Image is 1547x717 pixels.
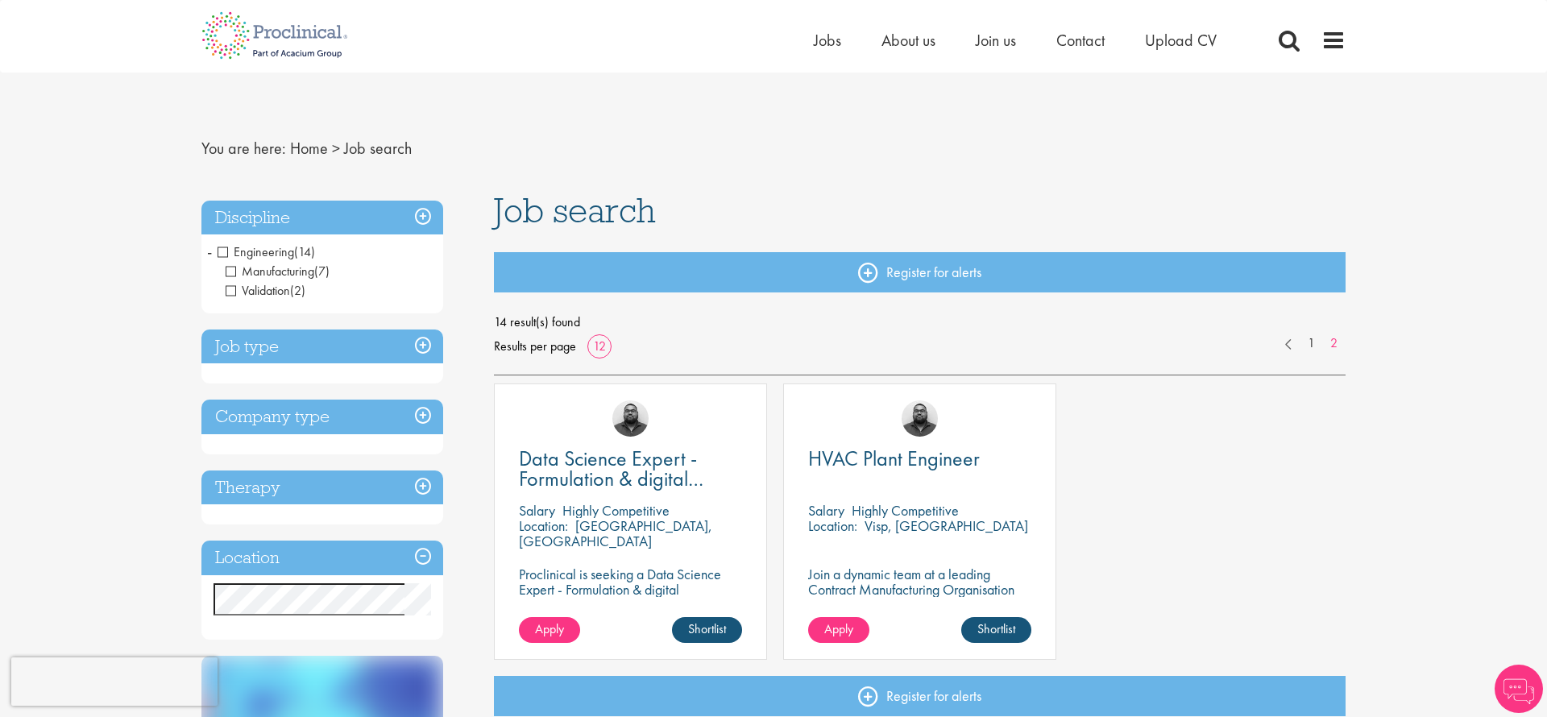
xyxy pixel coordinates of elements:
[494,310,1346,334] span: 14 result(s) found
[207,239,212,263] span: -
[808,516,857,535] span: Location:
[808,501,844,520] span: Salary
[535,620,564,637] span: Apply
[294,243,315,260] span: (14)
[976,30,1016,51] a: Join us
[824,620,853,637] span: Apply
[201,400,443,434] h3: Company type
[519,445,703,512] span: Data Science Expert - Formulation & digital transformation
[808,566,1031,628] p: Join a dynamic team at a leading Contract Manufacturing Organisation and contribute to groundbrea...
[808,617,869,643] a: Apply
[672,617,742,643] a: Shortlist
[961,617,1031,643] a: Shortlist
[519,516,712,550] p: [GEOGRAPHIC_DATA], [GEOGRAPHIC_DATA]
[494,252,1346,292] a: Register for alerts
[902,400,938,437] img: Ashley Bennett
[1300,334,1323,353] a: 1
[201,470,443,505] h3: Therapy
[519,501,555,520] span: Salary
[332,138,340,159] span: >
[612,400,649,437] img: Ashley Bennett
[852,501,959,520] p: Highly Competitive
[1322,334,1346,353] a: 2
[494,334,576,358] span: Results per page
[814,30,841,51] a: Jobs
[314,263,330,280] span: (7)
[562,501,670,520] p: Highly Competitive
[494,189,656,232] span: Job search
[201,541,443,575] h3: Location
[1495,665,1543,713] img: Chatbot
[519,449,742,489] a: Data Science Expert - Formulation & digital transformation
[201,329,443,364] h3: Job type
[865,516,1028,535] p: Visp, [GEOGRAPHIC_DATA]
[201,201,443,235] h3: Discipline
[226,282,305,299] span: Validation
[808,449,1031,469] a: HVAC Plant Engineer
[226,263,314,280] span: Manufacturing
[494,676,1346,716] a: Register for alerts
[519,617,580,643] a: Apply
[290,282,305,299] span: (2)
[881,30,935,51] a: About us
[1056,30,1105,51] a: Contact
[1145,30,1217,51] a: Upload CV
[808,445,980,472] span: HVAC Plant Engineer
[344,138,412,159] span: Job search
[11,657,218,706] iframe: reCAPTCHA
[226,263,330,280] span: Manufacturing
[519,516,568,535] span: Location:
[519,566,742,643] p: Proclinical is seeking a Data Science Expert - Formulation & digital transformation to support di...
[201,138,286,159] span: You are here:
[587,338,612,354] a: 12
[226,282,290,299] span: Validation
[218,243,294,260] span: Engineering
[218,243,315,260] span: Engineering
[290,138,328,159] a: breadcrumb link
